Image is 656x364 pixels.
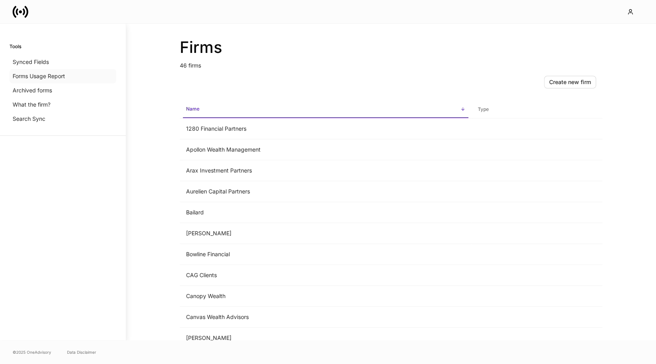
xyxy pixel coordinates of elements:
p: Search Sync [13,115,45,123]
td: Canvas Wealth Advisors [180,307,471,328]
div: Create new firm [549,79,591,85]
td: Bailard [180,202,471,223]
td: [PERSON_NAME] [180,328,471,349]
td: Arax Investment Partners [180,160,471,181]
p: Synced Fields [13,58,49,66]
a: Data Disclaimer [67,349,96,355]
td: [PERSON_NAME] [180,223,471,244]
td: Apollon Wealth Management [180,139,471,160]
h6: Tools [9,43,21,50]
a: Synced Fields [9,55,116,69]
td: Bowline Financial [180,244,471,265]
span: © 2025 OneAdvisory [13,349,51,355]
td: 1280 Financial Partners [180,118,471,139]
a: Archived forms [9,83,116,98]
p: Forms Usage Report [13,72,65,80]
a: What the firm? [9,98,116,112]
a: Forms Usage Report [9,69,116,83]
h6: Type [478,105,489,113]
h6: Name [186,105,199,113]
td: Canopy Wealth [180,286,471,307]
a: Search Sync [9,112,116,126]
button: Create new firm [544,76,596,88]
p: Archived forms [13,86,52,94]
span: Type [475,101,599,118]
span: Name [183,101,468,118]
p: 46 firms [180,57,602,69]
h2: Firms [180,38,602,57]
td: CAG Clients [180,265,471,286]
p: What the firm? [13,101,50,109]
td: Aurelien Capital Partners [180,181,471,202]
